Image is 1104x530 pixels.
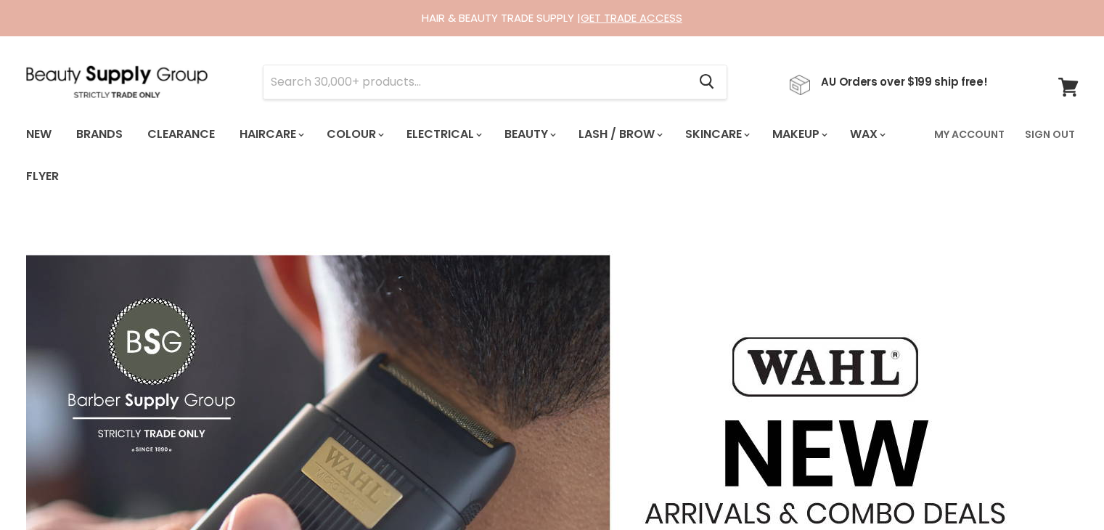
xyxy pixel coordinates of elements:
a: Colour [316,119,393,150]
button: Search [688,65,727,99]
form: Product [263,65,727,99]
a: Wax [839,119,894,150]
a: Makeup [761,119,836,150]
a: Flyer [15,161,70,192]
a: GET TRADE ACCESS [581,10,682,25]
ul: Main menu [15,113,925,197]
iframe: Gorgias live chat messenger [1031,462,1089,515]
a: Sign Out [1016,119,1084,150]
a: Lash / Brow [568,119,671,150]
nav: Main [8,113,1097,197]
a: Beauty [494,119,565,150]
a: My Account [925,119,1013,150]
a: Clearance [136,119,226,150]
a: Skincare [674,119,759,150]
a: Brands [65,119,134,150]
input: Search [263,65,688,99]
a: Electrical [396,119,491,150]
a: Haircare [229,119,313,150]
a: New [15,119,62,150]
div: HAIR & BEAUTY TRADE SUPPLY | [8,11,1097,25]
